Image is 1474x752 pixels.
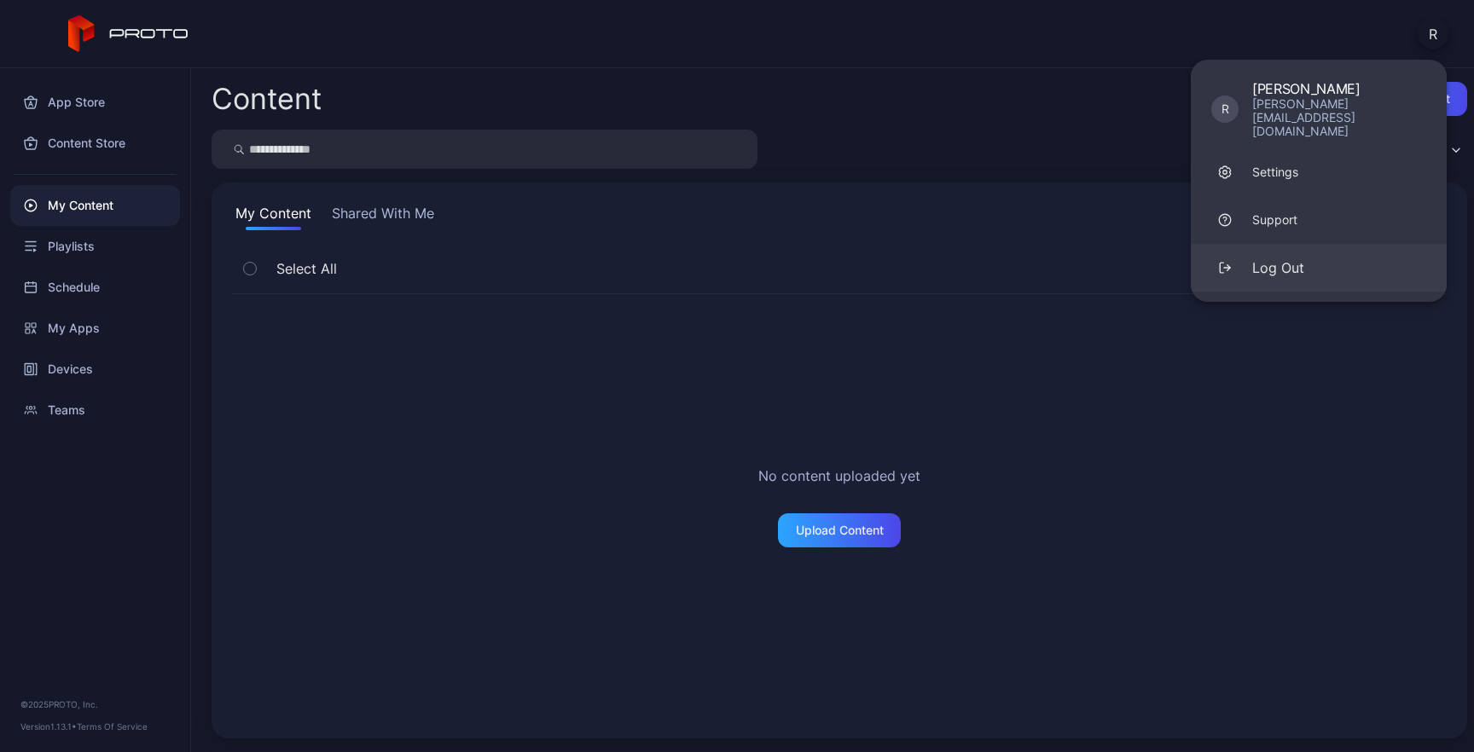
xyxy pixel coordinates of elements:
a: App Store [10,82,180,123]
a: Content Store [10,123,180,164]
a: Settings [1191,148,1447,196]
a: R[PERSON_NAME][PERSON_NAME][EMAIL_ADDRESS][DOMAIN_NAME] [1191,70,1447,148]
a: Schedule [10,267,180,308]
div: R [1211,95,1239,123]
a: Teams [10,390,180,431]
button: Log Out [1191,244,1447,292]
div: Support [1252,211,1297,228]
a: Support [1191,196,1447,244]
button: R [1418,19,1448,49]
h2: No content uploaded yet [758,466,920,486]
div: Log Out [1252,257,1304,278]
div: [PERSON_NAME][EMAIL_ADDRESS][DOMAIN_NAME] [1252,97,1426,138]
span: Select All [276,258,337,279]
div: Settings [1252,164,1298,181]
a: Devices [10,349,180,390]
div: © 2025 PROTO, Inc. [20,697,170,711]
a: My Apps [10,308,180,349]
button: Shared With Me [328,203,438,230]
button: Upload Content [778,513,901,547]
div: Upload Content [796,524,884,537]
a: Terms Of Service [77,721,148,732]
div: [PERSON_NAME] [1252,80,1426,97]
a: Playlists [10,226,180,267]
div: Content [212,84,322,113]
span: Version 1.13.1 • [20,721,77,732]
button: My Content [232,203,315,230]
a: My Content [10,185,180,226]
